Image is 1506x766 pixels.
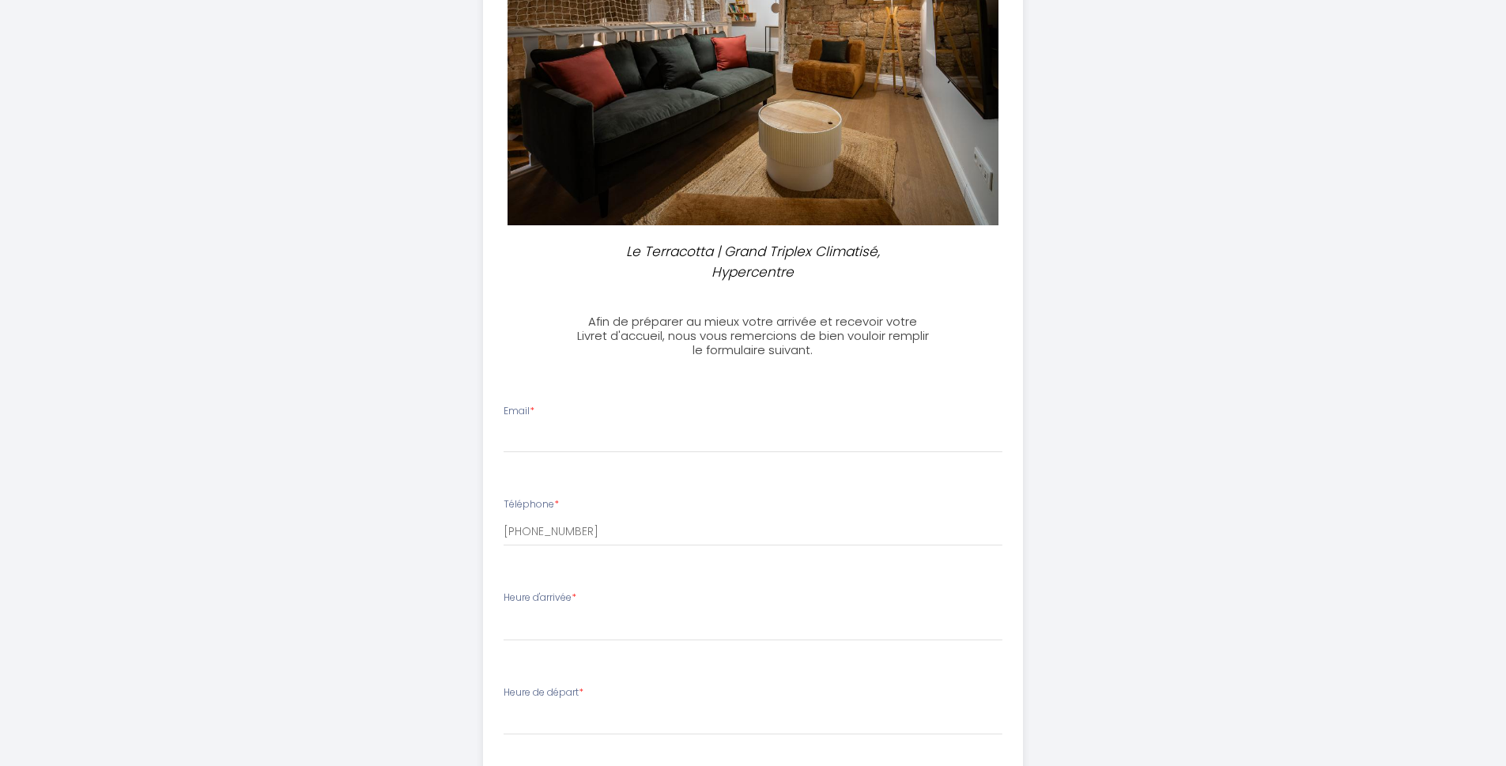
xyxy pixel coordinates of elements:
[504,591,576,606] label: Heure d'arrivée
[504,497,559,512] label: Téléphone
[584,241,923,283] p: Le Terracotta | Grand Triplex Climatisé, Hypercentre
[504,685,583,700] label: Heure de départ
[504,404,534,419] label: Email
[577,315,929,357] h3: Afin de préparer au mieux votre arrivée et recevoir votre Livret d'accueil, nous vous remercions ...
